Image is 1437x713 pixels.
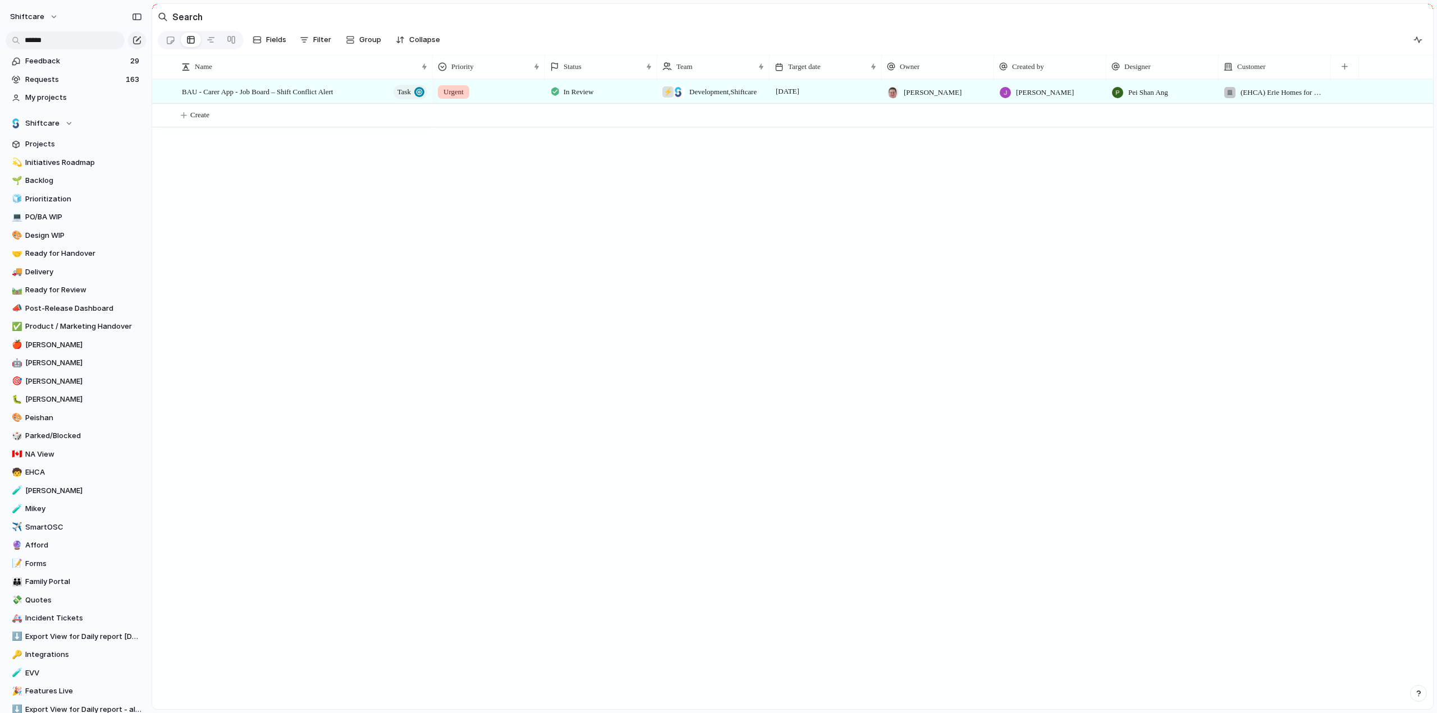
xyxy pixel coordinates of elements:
a: 🐛[PERSON_NAME] [6,391,146,408]
button: 🎉 [10,686,21,697]
span: Afford [25,540,142,551]
button: 🚚 [10,266,21,278]
span: Peishan [25,412,142,424]
div: 📣Post-Release Dashboard [6,300,146,317]
span: Team [676,61,693,72]
div: 🧊 [12,192,20,205]
span: Parked/Blocked [25,430,142,441]
button: 🤖 [10,357,21,369]
span: Target date [788,61,821,72]
span: Task [397,84,411,100]
button: Group [340,31,387,49]
span: [PERSON_NAME] [25,357,142,369]
span: Family Portal [25,576,142,587]
button: 📝 [10,558,21,569]
button: Shiftcare [6,115,146,132]
div: 🤝 [12,247,20,260]
div: 📣 [12,302,20,315]
a: 🌱Backlog [6,172,146,189]
span: [PERSON_NAME] [25,485,142,496]
span: Create [190,109,209,121]
div: 🎉Features Live [6,683,146,700]
div: 🚚 [12,265,20,278]
span: Shiftcare [25,118,60,129]
span: NA View [25,449,142,460]
div: 🐛 [12,393,20,406]
div: 🇨🇦 [12,448,20,461]
a: 🍎[PERSON_NAME] [6,337,146,353]
span: Priority [451,61,474,72]
a: Feedback29 [6,53,146,70]
button: 🎯 [10,376,21,387]
a: 🎯[PERSON_NAME] [6,373,146,390]
button: 📣 [10,303,21,314]
button: ✈️ [10,522,21,533]
a: ✅Product / Marketing Handover [6,318,146,335]
button: 🚑 [10,613,21,624]
span: Prioritization [25,194,142,205]
div: 🔑 [12,648,20,661]
a: 🔑Integrations [6,646,146,663]
span: Design WIP [25,230,142,241]
a: 🧪Mikey [6,500,146,517]
div: 💸 [12,594,20,606]
span: Status [564,61,582,72]
span: [PERSON_NAME] [1016,87,1074,98]
div: 💻 [12,211,20,224]
div: 📝 [12,557,20,570]
span: Post-Release Dashboard [25,303,142,314]
button: 🔮 [10,540,21,551]
span: shiftcare [10,11,44,22]
span: Designer [1124,61,1151,72]
button: Collapse [391,31,445,49]
button: shiftcare [5,8,64,26]
div: 🧒EHCA [6,464,146,481]
div: 🚑 [12,612,20,625]
button: 🎨 [10,230,21,241]
a: 🛤️Ready for Review [6,282,146,298]
h2: Search [172,10,203,24]
a: 💫Initiatives Roadmap [6,154,146,171]
a: 🤝Ready for Handover [6,245,146,262]
button: 🐛 [10,394,21,405]
div: 🌱 [12,174,20,187]
div: 🧪 [12,503,20,516]
a: 🚚Delivery [6,264,146,280]
span: Created by [1012,61,1044,72]
span: [DATE] [773,85,802,98]
span: Initiatives Roadmap [25,157,142,168]
span: Ready for Handover [25,248,142,259]
span: Collapse [409,34,440,45]
button: 💻 [10,211,21,223]
div: 🎲 [12,430,20,443]
a: 💸Quotes [6,592,146,609]
div: ⬇️Export View for Daily report [DATE] [6,628,146,645]
a: 🚑Incident Tickets [6,610,146,627]
span: Projects [25,139,142,150]
div: 🎲Parked/Blocked [6,427,146,444]
a: 🧊Prioritization [6,191,146,208]
button: Filter [295,31,336,49]
div: 💫 [12,156,20,169]
button: 🧪 [10,485,21,496]
div: 🛤️ [12,284,20,297]
button: ⬇️ [10,631,21,642]
button: 🧒 [10,467,21,478]
div: 🎨Peishan [6,410,146,426]
a: 🇨🇦NA View [6,446,146,463]
div: 🤖[PERSON_NAME] [6,355,146,371]
button: 🧊 [10,194,21,205]
a: 🔮Afford [6,537,146,554]
span: (EHCA) Erie Homes for Children and Adults [1241,87,1326,98]
button: 🎲 [10,430,21,441]
span: Mikey [25,503,142,514]
span: Owner [900,61,919,72]
span: Requests [25,74,122,85]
